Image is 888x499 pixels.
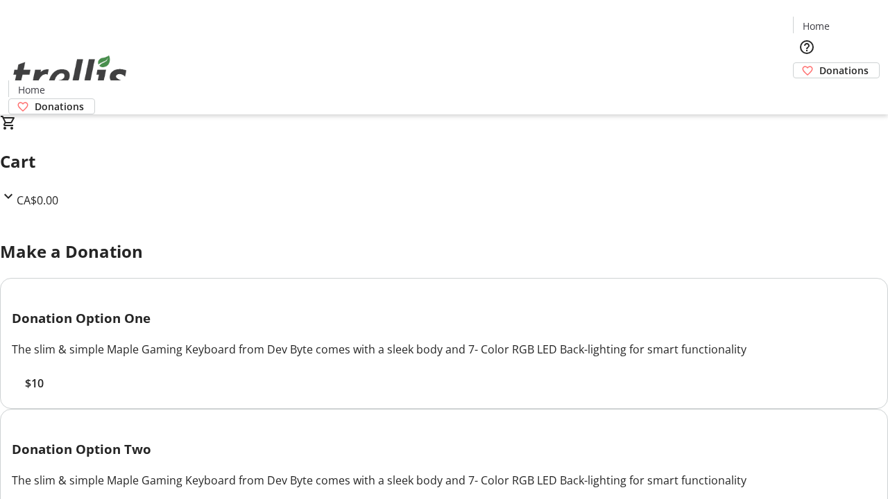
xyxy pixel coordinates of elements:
a: Home [794,19,838,33]
span: Home [18,82,45,97]
h3: Donation Option Two [12,439,876,459]
h3: Donation Option One [12,308,876,328]
a: Home [9,82,53,97]
button: Help [793,33,821,61]
button: Cart [793,78,821,106]
img: Orient E2E Organization 9N6DeoeNRN's Logo [8,40,132,110]
a: Donations [793,62,880,78]
div: The slim & simple Maple Gaming Keyboard from Dev Byte comes with a sleek body and 7- Color RGB LE... [12,472,876,489]
span: Home [803,19,830,33]
a: Donations [8,98,95,114]
span: $10 [25,375,44,392]
span: Donations [819,63,869,78]
span: CA$0.00 [17,193,58,208]
button: $10 [12,375,56,392]
span: Donations [35,99,84,114]
div: The slim & simple Maple Gaming Keyboard from Dev Byte comes with a sleek body and 7- Color RGB LE... [12,341,876,358]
